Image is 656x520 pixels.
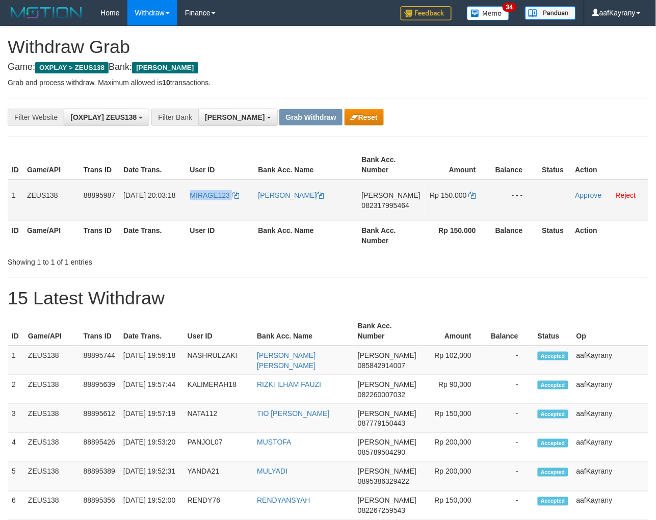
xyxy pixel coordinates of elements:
th: Action [571,221,648,250]
a: RIZKI ILHAM FAUZI [257,380,321,388]
span: [PERSON_NAME] [358,380,416,388]
th: Balance [491,150,538,179]
td: 88895744 [80,346,119,375]
span: Accepted [538,381,568,389]
th: Game/API [24,317,80,346]
th: Amount [421,317,487,346]
td: [DATE] 19:59:18 [119,346,183,375]
h4: Game: Bank: [8,62,648,72]
th: Date Trans. [119,221,186,250]
td: NASHRULZAKI [183,346,253,375]
a: MIRAGE123 [190,191,239,199]
span: Copy 082317995464 to clipboard [362,201,409,210]
td: - [487,346,534,375]
th: ID [8,221,23,250]
th: Trans ID [80,221,119,250]
span: Accepted [538,468,568,477]
td: KALIMERAH18 [183,375,253,404]
img: MOTION_logo.png [8,5,85,20]
span: [OXPLAY] ZEUS138 [70,113,137,121]
div: Showing 1 to 1 of 1 entries [8,253,266,267]
td: - [487,433,534,462]
div: Filter Bank [151,109,198,126]
td: PANJOL07 [183,433,253,462]
td: ZEUS138 [24,375,80,404]
th: Bank Acc. Name [254,150,358,179]
span: Copy 0895386329422 to clipboard [358,478,409,486]
span: Copy 087779150443 to clipboard [358,420,405,428]
button: Grab Withdraw [279,109,342,125]
span: Copy 085842914007 to clipboard [358,361,405,370]
td: NATA112 [183,404,253,433]
td: ZEUS138 [23,179,80,221]
th: Op [572,317,648,346]
td: aafKayrany [572,404,648,433]
span: [PERSON_NAME] [358,497,416,505]
th: Bank Acc. Number [358,150,425,179]
th: User ID [186,150,254,179]
a: RENDYANSYAH [257,497,310,505]
a: Approve [575,191,602,199]
th: Amount [425,150,491,179]
h1: 15 Latest Withdraw [8,288,648,308]
th: User ID [186,221,254,250]
span: OXPLAY > ZEUS138 [35,62,109,73]
th: Game/API [23,150,80,179]
span: [DATE] 20:03:18 [123,191,175,199]
td: - - - [491,179,538,221]
th: Action [571,150,648,179]
strong: 10 [162,79,170,87]
span: [PERSON_NAME] [362,191,421,199]
span: 88895987 [84,191,115,199]
td: 4 [8,433,24,462]
th: Bank Acc. Name [253,317,354,346]
span: [PERSON_NAME] [358,351,416,359]
td: 2 [8,375,24,404]
button: Reset [345,109,384,125]
td: [DATE] 19:57:19 [119,404,183,433]
td: [DATE] 19:52:31 [119,462,183,491]
th: Status [534,317,572,346]
td: Rp 102,000 [421,346,487,375]
span: [PERSON_NAME] [358,409,416,418]
td: Rp 200,000 [421,433,487,462]
td: 88895639 [80,375,119,404]
td: 1 [8,179,23,221]
span: Copy 082267259543 to clipboard [358,507,405,515]
span: MIRAGE123 [190,191,230,199]
th: Date Trans. [119,317,183,346]
a: Reject [616,191,636,199]
td: [DATE] 19:53:20 [119,433,183,462]
a: MUSTOFA [257,438,291,447]
td: aafKayrany [572,433,648,462]
th: Rp 150.000 [425,221,491,250]
td: aafKayrany [572,346,648,375]
td: - [487,404,534,433]
span: Accepted [538,497,568,506]
th: Balance [487,317,534,346]
th: Balance [491,221,538,250]
span: Copy 085789504290 to clipboard [358,449,405,457]
th: Trans ID [80,150,119,179]
p: Grab and process withdraw. Maximum allowed is transactions. [8,77,648,88]
th: ID [8,317,24,346]
img: panduan.png [525,6,576,20]
span: Accepted [538,439,568,448]
th: Bank Acc. Number [354,317,421,346]
td: Rp 90,000 [421,375,487,404]
span: 34 [503,3,516,12]
th: User ID [183,317,253,346]
td: Rp 150,000 [421,404,487,433]
a: [PERSON_NAME] [PERSON_NAME] [257,351,316,370]
th: Trans ID [80,317,119,346]
td: 88895389 [80,462,119,491]
th: Bank Acc. Name [254,221,358,250]
span: Accepted [538,410,568,419]
td: YANDA21 [183,462,253,491]
td: aafKayrany [572,375,648,404]
span: [PERSON_NAME] [358,467,416,476]
span: [PERSON_NAME] [205,113,265,121]
span: Accepted [538,352,568,360]
td: - [487,375,534,404]
th: ID [8,150,23,179]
